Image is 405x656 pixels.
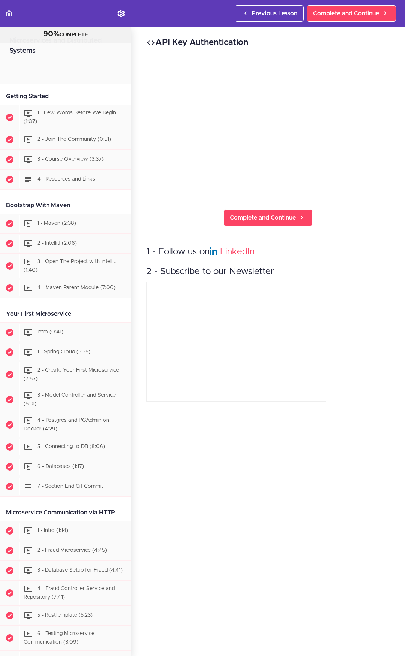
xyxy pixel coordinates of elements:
[37,221,76,226] span: 1 - Maven (2:38)
[37,350,90,355] span: 1 - Spring Cloud (3:35)
[43,30,60,38] span: 90%
[223,209,313,226] a: Complete and Continue
[24,368,119,382] span: 2 - Create Your First Microservice (7:57)
[146,246,390,258] h3: 1 - Follow us on
[37,528,68,533] span: 1 - Intro (1:14)
[358,609,405,645] iframe: chat widget
[9,30,121,39] div: COMPLETE
[37,613,93,618] span: 5 - RestTemplate (5:23)
[146,36,390,49] h2: API Key Authentication
[230,213,296,222] span: Complete and Continue
[24,259,117,273] span: 3 - Open The Project with IntelliJ (1:40)
[37,568,123,573] span: 3 - Database Setup for Fraud (4:41)
[235,5,304,22] a: Previous Lesson
[24,586,115,600] span: 4 - Fraud Controller Service and Repository (7:41)
[37,330,63,335] span: Intro (0:41)
[37,176,95,182] span: 4 - Resources and Links
[37,157,103,162] span: 3 - Course Overview (3:37)
[37,464,84,469] span: 6 - Databases (1:17)
[307,5,396,22] a: Complete and Continue
[37,285,115,291] span: 4 - Maven Parent Module (7:00)
[24,393,115,406] span: 3 - Model Controller and Service (5:31)
[4,9,13,18] svg: Back to course curriculum
[117,9,126,18] svg: Settings Menu
[24,418,109,432] span: 4 - Postgres and PGAdmin on Docker (4:29)
[220,247,255,256] a: LinkedIn
[37,548,107,553] span: 2 - Fraud Microservice (4:45)
[313,9,379,18] span: Complete and Continue
[24,631,94,645] span: 6 - Testing Microservice Communication (3:09)
[37,241,77,246] span: 2 - IntelliJ (2:06)
[37,137,111,142] span: 2 - Join The Community (0:51)
[146,266,390,278] h3: 2 - Subscribe to our Newsletter
[37,444,105,450] span: 5 - Connecting to DB (8:06)
[37,484,103,489] span: 7 - Section End Git Commit
[24,110,116,124] span: 1 - Few Words Before We Begin (1:07)
[252,9,297,18] span: Previous Lesson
